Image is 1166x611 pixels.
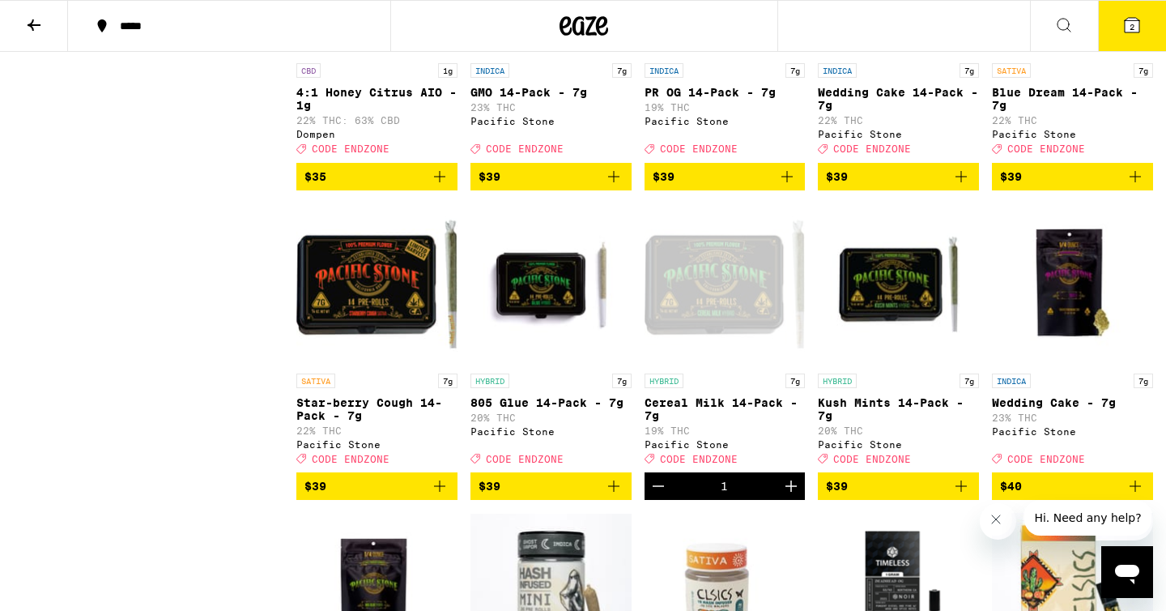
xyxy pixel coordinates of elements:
[992,412,1153,423] p: 23% THC
[470,426,632,437] div: Pacific Stone
[470,63,509,78] p: INDICA
[470,396,632,409] p: 805 Glue 14-Pack - 7g
[645,203,806,472] a: Open page for Cereal Milk 14-Pack - 7g from Pacific Stone
[818,374,857,388] p: HYBRID
[653,170,674,183] span: $39
[818,129,979,139] div: Pacific Stone
[992,129,1153,139] div: Pacific Stone
[1023,500,1153,540] iframe: Message from company
[470,472,632,500] button: Add to bag
[992,63,1031,78] p: SATIVA
[992,203,1153,472] a: Open page for Wedding Cake - 7g from Pacific Stone
[296,163,457,190] button: Add to bag
[312,144,389,155] span: CODE ENDZONE
[296,425,457,436] p: 22% THC
[992,374,1031,388] p: INDICA
[438,374,457,388] p: 7g
[992,86,1153,112] p: Blue Dream 14-Pack - 7g
[1007,454,1085,464] span: CODE ENDZONE
[470,86,632,99] p: GMO 14-Pack - 7g
[479,480,500,493] span: $39
[818,63,857,78] p: INDICA
[645,472,672,500] button: Decrement
[486,144,564,155] span: CODE ENDZONE
[1007,144,1085,155] span: CODE ENDZONE
[438,63,457,78] p: 1g
[1134,374,1153,388] p: 7g
[304,480,326,493] span: $39
[470,203,632,365] img: Pacific Stone - 805 Glue 14-Pack - 7g
[826,170,848,183] span: $39
[486,454,564,464] span: CODE ENDZONE
[470,412,632,423] p: 20% THC
[818,425,979,436] p: 20% THC
[992,115,1153,126] p: 22% THC
[645,439,806,450] div: Pacific Stone
[992,472,1153,500] button: Add to bag
[818,396,979,422] p: Kush Mints 14-Pack - 7g
[980,503,1016,540] iframe: Close message
[833,144,911,155] span: CODE ENDZONE
[1134,63,1153,78] p: 7g
[960,63,979,78] p: 7g
[470,102,632,113] p: 23% THC
[296,472,457,500] button: Add to bag
[645,374,683,388] p: HYBRID
[296,439,457,450] div: Pacific Stone
[721,480,728,493] div: 1
[992,203,1153,365] img: Pacific Stone - Wedding Cake - 7g
[960,374,979,388] p: 7g
[818,472,979,500] button: Add to bag
[470,203,632,472] a: Open page for 805 Glue 14-Pack - 7g from Pacific Stone
[470,116,632,126] div: Pacific Stone
[470,163,632,190] button: Add to bag
[296,129,457,139] div: Dompen
[479,170,500,183] span: $39
[296,203,457,365] img: Pacific Stone - Star-berry Cough 14-Pack - 7g
[645,63,683,78] p: INDICA
[992,163,1153,190] button: Add to bag
[1130,22,1134,32] span: 2
[296,374,335,388] p: SATIVA
[818,163,979,190] button: Add to bag
[470,374,509,388] p: HYBRID
[296,115,457,126] p: 22% THC: 63% CBD
[645,102,806,113] p: 19% THC
[1101,546,1153,598] iframe: Button to launch messaging window
[818,203,979,365] img: Pacific Stone - Kush Mints 14-Pack - 7g
[818,439,979,450] div: Pacific Stone
[818,115,979,126] p: 22% THC
[645,396,806,422] p: Cereal Milk 14-Pack - 7g
[833,454,911,464] span: CODE ENDZONE
[296,86,457,112] p: 4:1 Honey Citrus AIO - 1g
[818,86,979,112] p: Wedding Cake 14-Pack - 7g
[1000,480,1022,493] span: $40
[296,63,321,78] p: CBD
[785,374,805,388] p: 7g
[645,116,806,126] div: Pacific Stone
[818,203,979,472] a: Open page for Kush Mints 14-Pack - 7g from Pacific Stone
[826,480,848,493] span: $39
[312,454,389,464] span: CODE ENDZONE
[304,170,326,183] span: $35
[612,63,632,78] p: 7g
[296,203,457,472] a: Open page for Star-berry Cough 14-Pack - 7g from Pacific Stone
[612,374,632,388] p: 7g
[660,144,738,155] span: CODE ENDZONE
[992,426,1153,437] div: Pacific Stone
[1000,170,1022,183] span: $39
[645,425,806,436] p: 19% THC
[645,163,806,190] button: Add to bag
[660,454,738,464] span: CODE ENDZONE
[992,396,1153,409] p: Wedding Cake - 7g
[1098,1,1166,51] button: 2
[777,472,805,500] button: Increment
[296,396,457,422] p: Star-berry Cough 14-Pack - 7g
[785,63,805,78] p: 7g
[645,86,806,99] p: PR OG 14-Pack - 7g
